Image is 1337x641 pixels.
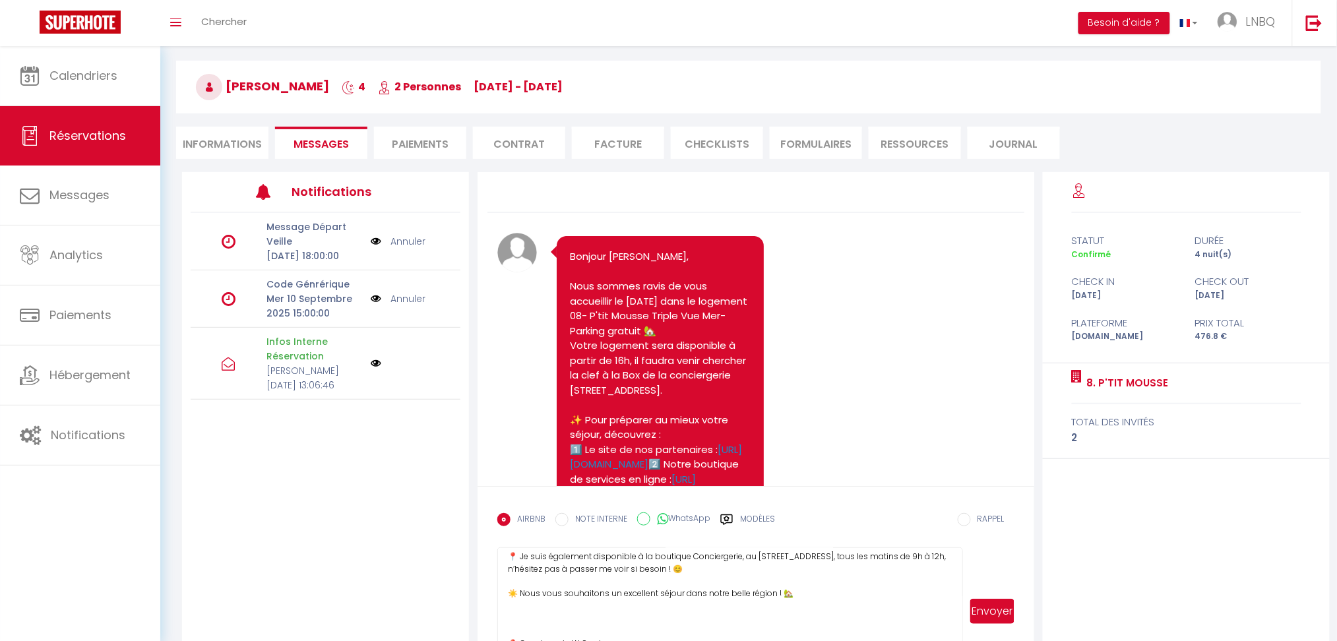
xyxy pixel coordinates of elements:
[970,599,1014,624] button: Envoyer
[572,127,664,159] li: Facture
[497,233,537,272] img: avatar.png
[201,15,247,28] span: Chercher
[968,127,1060,159] li: Journal
[1082,375,1169,391] a: 8. P'tit Mousse
[266,363,361,392] p: [PERSON_NAME][DATE] 13:06:46
[196,78,329,94] span: [PERSON_NAME]
[1063,290,1186,302] div: [DATE]
[266,249,361,263] p: [DATE] 18:00:00
[371,291,381,306] img: NO IMAGE
[1063,330,1186,343] div: [DOMAIN_NAME]
[1246,13,1276,30] span: LNBQ
[49,307,111,323] span: Paiements
[391,234,426,249] a: Annuler
[474,79,563,94] span: [DATE] - [DATE]
[1187,315,1310,331] div: Prix total
[49,247,103,263] span: Analytics
[650,512,710,527] label: WhatsApp
[671,127,763,159] li: CHECKLISTS
[1187,233,1310,249] div: durée
[176,127,268,159] li: Informations
[770,127,862,159] li: FORMULAIRES
[473,127,565,159] li: Contrat
[1063,274,1186,290] div: check in
[266,291,361,320] p: Mer 10 Septembre 2025 15:00:00
[266,334,361,363] p: Infos Interne Réservation
[49,367,131,383] span: Hébergement
[378,79,461,94] span: 2 Personnes
[51,427,125,443] span: Notifications
[1072,414,1301,430] div: total des invités
[1187,274,1310,290] div: check out
[266,220,361,249] p: Message Départ Veille
[49,127,126,144] span: Réservations
[40,11,121,34] img: Super Booking
[11,5,50,45] button: Ouvrir le widget de chat LiveChat
[971,513,1005,528] label: RAPPEL
[1063,233,1186,249] div: statut
[869,127,961,159] li: Ressources
[371,358,381,369] img: NO IMAGE
[371,234,381,249] img: NO IMAGE
[740,513,775,536] label: Modèles
[49,67,117,84] span: Calendriers
[570,249,751,591] pre: Bonjour [PERSON_NAME], Nous sommes ravis de vous accueillir le [DATE] dans le logement 08- P'tit ...
[294,137,349,152] span: Messages
[511,513,545,528] label: AIRBNB
[1072,430,1301,446] div: 2
[569,513,627,528] label: NOTE INTERNE
[342,79,365,94] span: 4
[570,472,696,501] a: [URL][DOMAIN_NAME]
[391,291,426,306] a: Annuler
[292,177,404,206] h3: Notifications
[49,187,109,203] span: Messages
[1187,249,1310,261] div: 4 nuit(s)
[1306,15,1322,31] img: logout
[1078,12,1170,34] button: Besoin d'aide ?
[1187,330,1310,343] div: 476.8 €
[1063,315,1186,331] div: Plateforme
[1072,249,1111,260] span: Confirmé
[266,277,361,291] p: Code Génrérique
[1218,12,1237,32] img: ...
[374,127,466,159] li: Paiements
[570,443,742,472] a: [URL][DOMAIN_NAME]
[1187,290,1310,302] div: [DATE]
